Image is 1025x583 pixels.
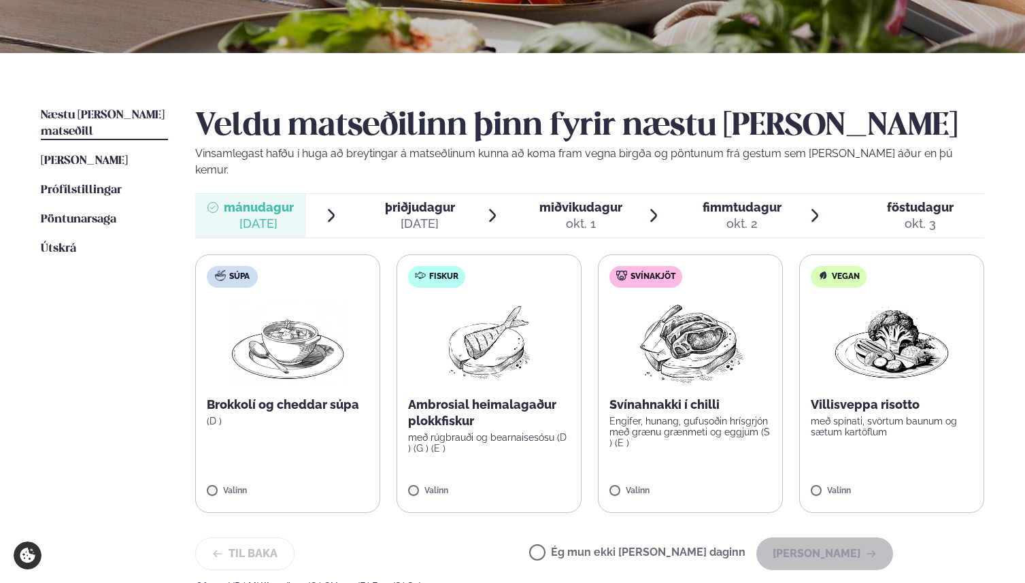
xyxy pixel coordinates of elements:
img: Vegan.png [832,299,952,386]
span: fimmtudagur [703,200,782,214]
p: Vinsamlegast hafðu í huga að breytingar á matseðlinum kunna að koma fram vegna birgða og pöntunum... [195,146,984,178]
p: Brokkolí og cheddar súpa [207,397,369,413]
div: okt. 2 [703,216,782,232]
p: Svínahnakki í chilli [609,397,771,413]
div: [DATE] [224,216,294,232]
span: Pöntunarsaga [41,214,116,225]
a: [PERSON_NAME] [41,153,128,169]
span: miðvikudagur [539,200,622,214]
img: Pork-Meat.png [631,299,751,386]
a: Næstu [PERSON_NAME] matseðill [41,107,168,140]
div: [DATE] [385,216,455,232]
a: Útskrá [41,241,76,257]
span: Útskrá [41,243,76,254]
p: með spínati, svörtum baunum og sætum kartöflum [811,416,973,437]
span: Næstu [PERSON_NAME] matseðill [41,110,165,137]
span: Súpa [229,271,250,282]
span: föstudagur [887,200,954,214]
span: mánudagur [224,200,294,214]
a: Pöntunarsaga [41,212,116,228]
img: pork.svg [616,270,627,281]
h2: Veldu matseðilinn þinn fyrir næstu [PERSON_NAME] [195,107,984,146]
span: Vegan [832,271,860,282]
span: Prófílstillingar [41,184,122,196]
img: Vegan.svg [818,270,828,281]
img: fish.png [446,299,533,386]
img: fish.svg [415,270,426,281]
div: okt. 1 [539,216,622,232]
span: Fiskur [429,271,458,282]
a: Cookie settings [14,542,41,569]
p: (D ) [207,416,369,427]
button: [PERSON_NAME] [756,537,893,570]
p: Villisveppa risotto [811,397,973,413]
img: soup.svg [215,270,226,281]
p: Ambrosial heimalagaður plokkfiskur [408,397,570,429]
span: [PERSON_NAME] [41,155,128,167]
p: með rúgbrauði og bearnaisesósu (D ) (G ) (E ) [408,432,570,454]
span: Svínakjöt [631,271,675,282]
span: þriðjudagur [385,200,455,214]
a: Prófílstillingar [41,182,122,199]
div: okt. 3 [887,216,954,232]
img: Soup.png [228,299,348,386]
p: Engifer, hunang, gufusoðin hrísgrjón með grænu grænmeti og eggjum (S ) (E ) [609,416,771,448]
button: Til baka [195,537,295,570]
